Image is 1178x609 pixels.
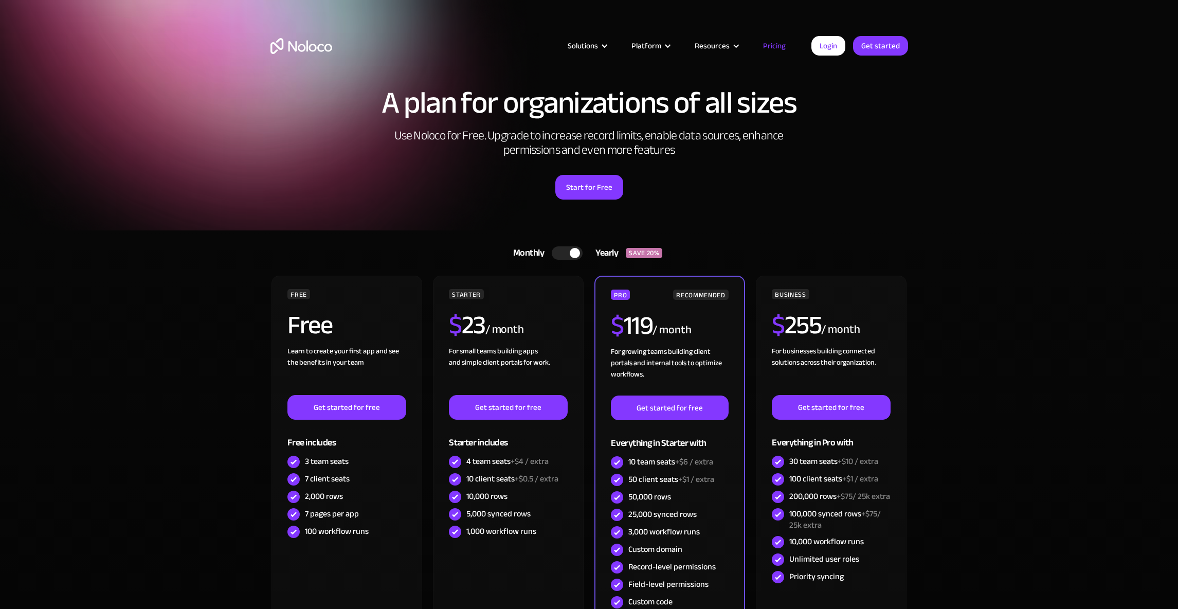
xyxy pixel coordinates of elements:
span: +$10 / extra [838,454,878,469]
div: Starter includes [449,420,567,453]
div: Unlimited user roles [789,553,859,565]
a: Get started for free [611,396,728,420]
div: / month [485,321,524,338]
h2: 119 [611,313,653,338]
div: 4 team seats [466,456,549,467]
h1: A plan for organizations of all sizes [270,87,908,118]
span: $ [611,301,624,350]
h2: Use Noloco for Free. Upgrade to increase record limits, enable data sources, enhance permissions ... [384,129,795,157]
div: Solutions [555,39,619,52]
span: +$6 / extra [675,454,713,470]
div: 100 client seats [789,473,878,485]
div: Priority syncing [789,571,844,582]
div: PRO [611,290,630,300]
div: SAVE 20% [626,248,662,258]
div: Resources [695,39,730,52]
div: FREE [287,289,310,299]
a: Get started for free [449,395,567,420]
a: Get started for free [772,395,890,420]
div: 50 client seats [628,474,714,485]
a: Get started for free [287,395,406,420]
div: Free includes [287,420,406,453]
div: 30 team seats [789,456,878,467]
div: 2,000 rows [305,491,343,502]
div: Everything in Starter with [611,420,728,454]
a: Pricing [750,39,799,52]
div: Record-level permissions [628,561,716,572]
div: 7 pages per app [305,508,359,520]
div: Platform [619,39,682,52]
a: Start for Free [555,175,623,200]
div: 50,000 rows [628,491,671,503]
span: +$1 / extra [842,471,878,487]
div: Everything in Pro with [772,420,890,453]
div: 100,000 synced rows [789,508,890,531]
div: For businesses building connected solutions across their organization. ‍ [772,346,890,395]
div: 5,000 synced rows [466,508,531,520]
div: Custom code [628,596,673,607]
div: 10,000 workflow runs [789,536,864,547]
div: For small teams building apps and simple client portals for work. ‍ [449,346,567,395]
div: RECOMMENDED [673,290,728,300]
div: 10,000 rows [466,491,508,502]
h2: Free [287,312,332,338]
div: Monthly [500,245,552,261]
div: 200,000 rows [789,491,890,502]
a: home [270,38,332,54]
div: 3,000 workflow runs [628,526,700,538]
div: 25,000 synced rows [628,509,697,520]
span: +$1 / extra [678,472,714,487]
span: +$4 / extra [511,454,549,469]
div: BUSINESS [772,289,809,299]
span: +$0.5 / extra [515,471,558,487]
div: / month [653,322,691,338]
div: 10 client seats [466,473,558,485]
span: +$75/ 25k extra [837,489,890,504]
div: Platform [631,39,661,52]
div: 1,000 workflow runs [466,526,536,537]
a: Get started [853,36,908,56]
div: Resources [682,39,750,52]
div: 10 team seats [628,456,713,468]
div: STARTER [449,289,483,299]
div: For growing teams building client portals and internal tools to optimize workflows. [611,346,728,396]
a: Login [811,36,845,56]
div: Yearly [583,245,626,261]
span: +$75/ 25k extra [789,506,881,533]
h2: 255 [772,312,821,338]
div: Custom domain [628,544,682,555]
span: $ [772,301,785,349]
div: Learn to create your first app and see the benefits in your team ‍ [287,346,406,395]
div: Field-level permissions [628,579,709,590]
div: 3 team seats [305,456,349,467]
div: / month [821,321,860,338]
div: Solutions [568,39,598,52]
span: $ [449,301,462,349]
h2: 23 [449,312,485,338]
div: 100 workflow runs [305,526,369,537]
div: 7 client seats [305,473,350,485]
